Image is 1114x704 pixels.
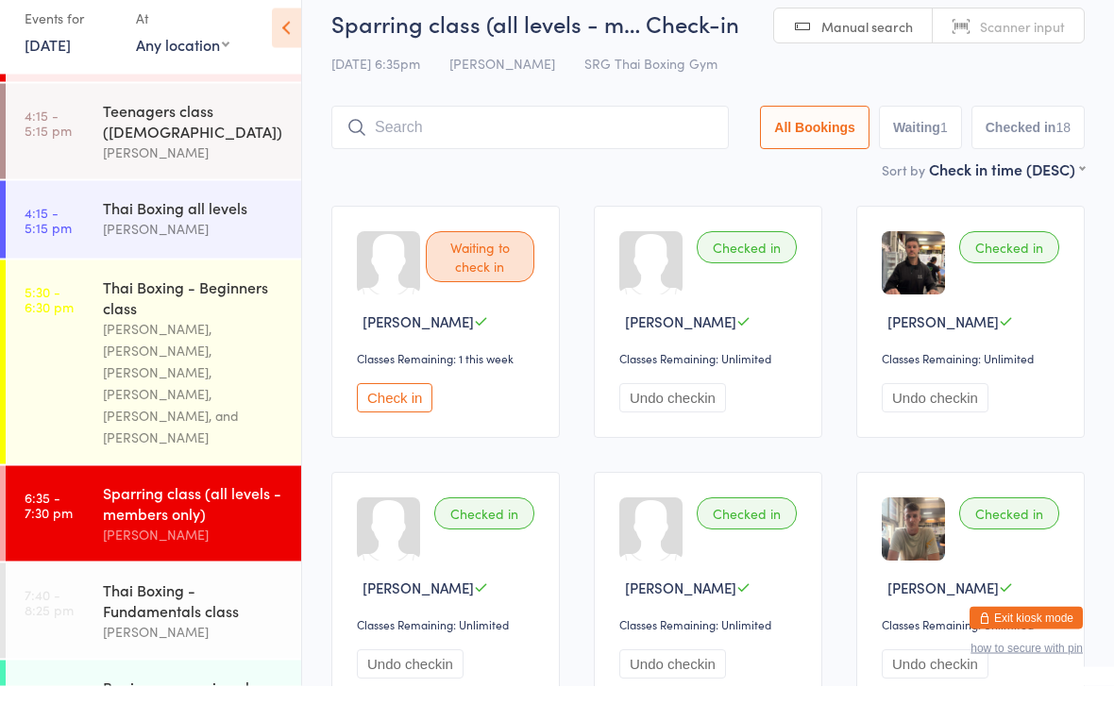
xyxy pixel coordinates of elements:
time: 7:40 - 8:25 pm [25,605,74,635]
div: Any location [136,52,229,73]
div: Thai Boxing - Fundamentals class [103,597,285,639]
div: Checked in [434,516,534,548]
a: 4:15 -5:15 pmTeenagers class ([DEMOGRAPHIC_DATA])[PERSON_NAME] [6,102,301,197]
a: 5:30 -6:30 pmThai Boxing - Beginners class[PERSON_NAME], [PERSON_NAME], [PERSON_NAME], [PERSON_NA... [6,278,301,482]
button: Undo checkin [619,402,726,431]
div: Checked in [697,250,797,282]
div: 18 [1055,139,1071,154]
span: [PERSON_NAME] [449,73,555,92]
div: Classes Remaining: Unlimited [882,635,1065,651]
button: Undo checkin [357,668,464,697]
div: Checked in [697,516,797,548]
button: how to secure with pin [971,660,1083,673]
div: Classes Remaining: Unlimited [357,635,540,651]
span: [DATE] 6:35pm [331,73,420,92]
div: Waiting to check in [426,250,534,301]
button: Undo checkin [882,668,988,697]
time: 4:15 - 5:15 pm [25,223,72,253]
img: image1756107321.png [882,250,945,313]
button: Exit kiosk mode [970,625,1083,647]
div: [PERSON_NAME], [PERSON_NAME], [PERSON_NAME], [PERSON_NAME], [PERSON_NAME], and [PERSON_NAME] [103,336,285,466]
div: 1 [940,139,948,154]
button: All Bookings [760,125,869,168]
button: Undo checkin [882,402,988,431]
img: image1738823270.png [882,516,945,579]
label: Sort by [882,179,925,198]
time: 4:15 - 5:15 pm [25,126,72,156]
div: Check in time (DESC) [929,177,1085,198]
button: Checked in18 [971,125,1085,168]
div: Classes Remaining: Unlimited [882,369,1065,385]
time: 6:35 - 7:30 pm [25,508,73,538]
span: Scanner input [980,36,1065,55]
div: Teenagers class ([DEMOGRAPHIC_DATA]) [103,118,285,159]
div: Sparring class (all levels - members only) [103,500,285,542]
span: [PERSON_NAME] [363,330,474,350]
input: Search [331,125,729,168]
button: Undo checkin [619,668,726,697]
div: [PERSON_NAME] [103,236,285,258]
span: [PERSON_NAME] [625,330,736,350]
div: [PERSON_NAME] [103,639,285,661]
a: 6:35 -7:30 pmSparring class (all levels - members only)[PERSON_NAME] [6,484,301,579]
span: [PERSON_NAME] [887,330,999,350]
div: Checked in [959,250,1059,282]
a: 7:40 -8:25 pmThai Boxing - Fundamentals class[PERSON_NAME] [6,581,301,677]
div: Classes Remaining: Unlimited [619,369,802,385]
span: SRG Thai Boxing Gym [584,73,717,92]
span: [PERSON_NAME] [625,596,736,616]
h2: Sparring class (all levels - m… Check-in [331,26,1085,58]
div: Events for [25,21,117,52]
button: Waiting1 [879,125,962,168]
button: Check in [357,402,432,431]
span: Manual search [821,36,913,55]
div: [PERSON_NAME] [103,159,285,181]
div: Classes Remaining: 1 this week [357,369,540,385]
time: 5:30 - 6:30 pm [25,302,74,332]
span: [PERSON_NAME] [887,596,999,616]
span: [PERSON_NAME] [363,596,474,616]
div: Classes Remaining: Unlimited [619,635,802,651]
div: Checked in [959,516,1059,548]
div: Thai Boxing - Beginners class [103,294,285,336]
div: Thai Boxing all levels [103,215,285,236]
div: At [136,21,229,52]
div: [PERSON_NAME] [103,542,285,563]
a: 4:15 -5:15 pmThai Boxing all levels[PERSON_NAME] [6,199,301,277]
a: [DATE] [25,52,71,73]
